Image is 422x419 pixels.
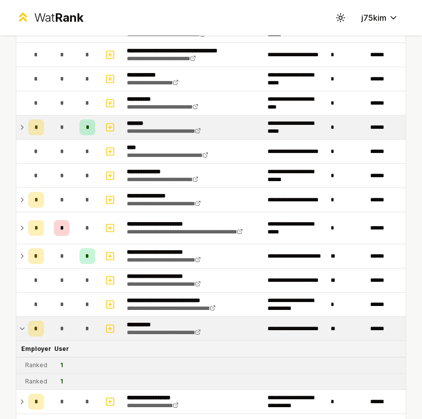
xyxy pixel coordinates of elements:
[353,9,406,27] button: j75kim
[34,10,83,26] div: Wat
[55,10,83,25] span: Rank
[25,378,47,385] div: Ranked
[60,378,63,385] div: 1
[48,341,76,357] td: User
[25,361,47,369] div: Ranked
[16,10,83,26] a: WatRank
[361,12,386,24] span: j75kim
[60,361,63,369] div: 1
[24,341,48,357] td: Employer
